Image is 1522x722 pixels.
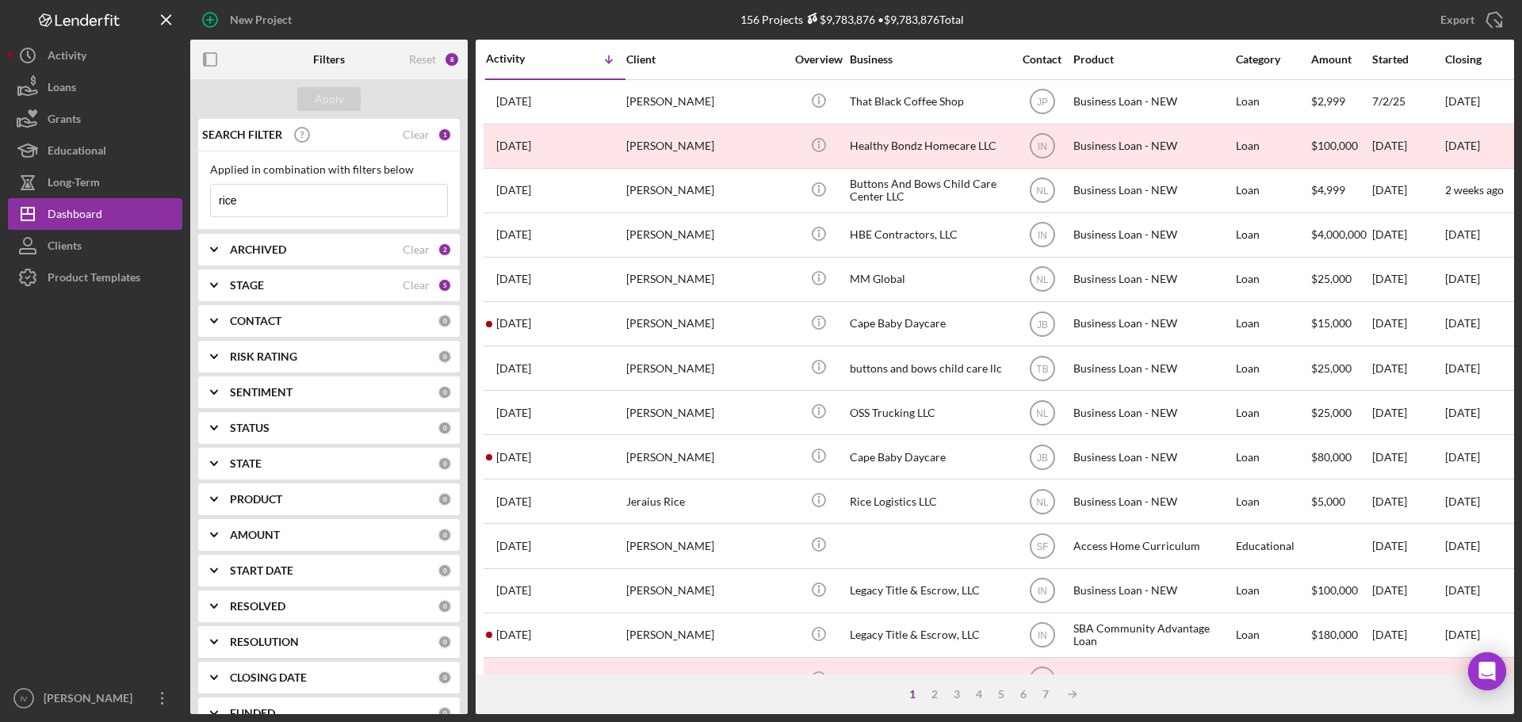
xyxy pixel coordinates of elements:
[48,135,106,170] div: Educational
[8,103,182,135] button: Grants
[8,135,182,166] button: Educational
[850,214,1008,256] div: HBE Contractors, LLC
[8,262,182,293] button: Product Templates
[1036,319,1047,330] text: JB
[496,228,531,241] time: 2025-07-31 02:08
[1012,53,1072,66] div: Contact
[403,128,430,141] div: Clear
[1236,81,1310,123] div: Loan
[1236,525,1310,567] div: Educational
[230,422,270,434] b: STATUS
[1311,272,1352,285] span: $25,000
[230,600,285,613] b: RESOLVED
[850,570,1008,612] div: Legacy Title & Escrow, LLC
[48,262,140,297] div: Product Templates
[1372,570,1444,612] div: [DATE]
[850,303,1008,345] div: Cape Baby Daycare
[946,688,968,701] div: 3
[1445,583,1480,597] time: [DATE]
[1073,570,1232,612] div: Business Loan - NEW
[1036,274,1049,285] text: NL
[1036,541,1048,552] text: SF
[403,279,430,292] div: Clear
[901,688,924,701] div: 1
[1440,4,1474,36] div: Export
[626,81,785,123] div: [PERSON_NAME]
[626,214,785,256] div: [PERSON_NAME]
[202,128,282,141] b: SEARCH FILTER
[496,584,531,597] time: 2025-02-12 13:33
[626,480,785,522] div: Jeraius Rice
[190,4,308,36] button: New Project
[1034,688,1057,701] div: 7
[626,53,785,66] div: Client
[1073,659,1232,701] div: Take a Right Turn
[8,198,182,230] button: Dashboard
[1311,125,1371,167] div: $100,000
[1073,614,1232,656] div: SBA Community Advantage Loan
[1311,316,1352,330] span: $15,000
[297,87,361,111] button: Apply
[1311,659,1371,701] div: $3,500
[1236,214,1310,256] div: Loan
[1424,4,1514,36] button: Export
[486,52,556,65] div: Activity
[850,258,1008,300] div: MM Global
[1073,392,1232,434] div: Business Loan - NEW
[1372,214,1444,256] div: [DATE]
[1445,539,1480,552] time: [DATE]
[1311,53,1371,66] div: Amount
[850,53,1008,66] div: Business
[1468,652,1506,690] div: Open Intercom Messenger
[1038,630,1047,641] text: IN
[8,71,182,103] button: Loans
[1073,525,1232,567] div: Access Home Curriculum
[1372,125,1444,167] div: [DATE]
[403,243,430,256] div: Clear
[1311,94,1345,108] span: $2,999
[438,350,452,364] div: 0
[1073,480,1232,522] div: Business Loan - NEW
[496,362,531,375] time: 2025-04-09 16:26
[1035,674,1048,686] text: LG
[1012,688,1034,701] div: 6
[1372,53,1444,66] div: Started
[230,493,282,506] b: PRODUCT
[8,166,182,198] button: Long-Term
[230,4,292,36] div: New Project
[438,563,452,578] div: 0
[626,392,785,434] div: [PERSON_NAME]
[1236,392,1310,434] div: Loan
[496,139,531,152] time: 2025-08-18 16:51
[230,529,280,541] b: AMOUNT
[1236,258,1310,300] div: Loan
[438,492,452,506] div: 0
[230,457,262,470] b: STATE
[8,40,182,71] button: Activity
[438,599,452,613] div: 0
[48,40,86,75] div: Activity
[409,53,436,66] div: Reset
[438,670,452,685] div: 0
[8,230,182,262] a: Clients
[1073,303,1232,345] div: Business Loan - NEW
[1311,495,1345,508] span: $5,000
[1236,436,1310,478] div: Loan
[313,53,345,66] b: Filters
[1236,53,1310,66] div: Category
[1311,450,1352,464] span: $80,000
[626,303,785,345] div: [PERSON_NAME]
[850,614,1008,656] div: Legacy Title & Escrow, LLC
[1372,347,1444,389] div: [DATE]
[1445,361,1480,375] time: [DATE]
[1311,170,1371,212] div: $4,999
[210,163,448,176] div: Applied in combination with filters below
[850,81,1008,123] div: That Black Coffee Shop
[438,421,452,435] div: 0
[1236,659,1310,701] div: Loan
[230,350,297,363] b: RISK RATING
[48,198,102,234] div: Dashboard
